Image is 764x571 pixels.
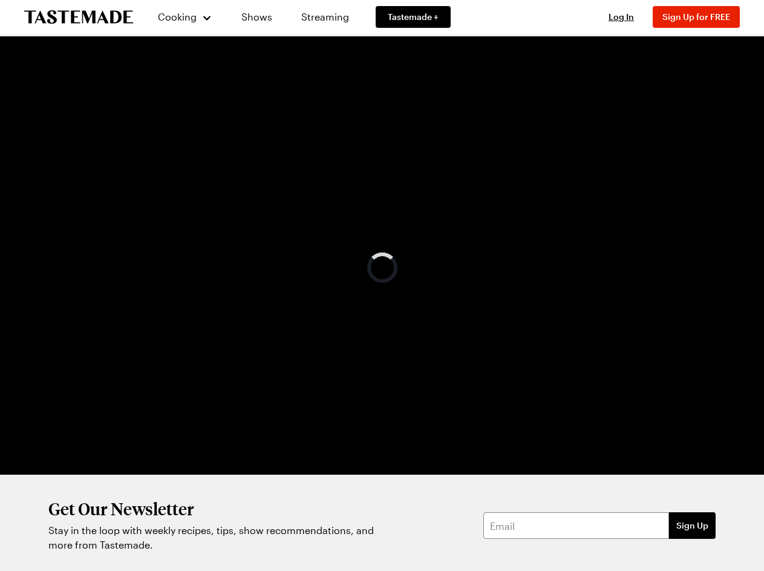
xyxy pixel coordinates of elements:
[157,2,212,31] button: Cooking
[376,6,451,28] a: Tastemade +
[48,499,381,518] h2: Get Our Newsletter
[48,523,381,552] p: Stay in the loop with weekly recipes, tips, show recommendations, and more from Tastemade.
[662,12,730,22] span: Sign Up for FREE
[653,6,740,28] button: Sign Up for FREE
[388,11,439,23] span: Tastemade +
[669,512,716,539] button: Sign Up
[597,11,645,23] button: Log In
[609,12,634,22] span: Log In
[483,512,669,539] input: Email
[676,520,708,532] span: Sign Up
[158,11,197,22] span: Cooking
[24,10,133,24] a: To Tastemade Home Page
[15,61,750,475] video-js: Video Player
